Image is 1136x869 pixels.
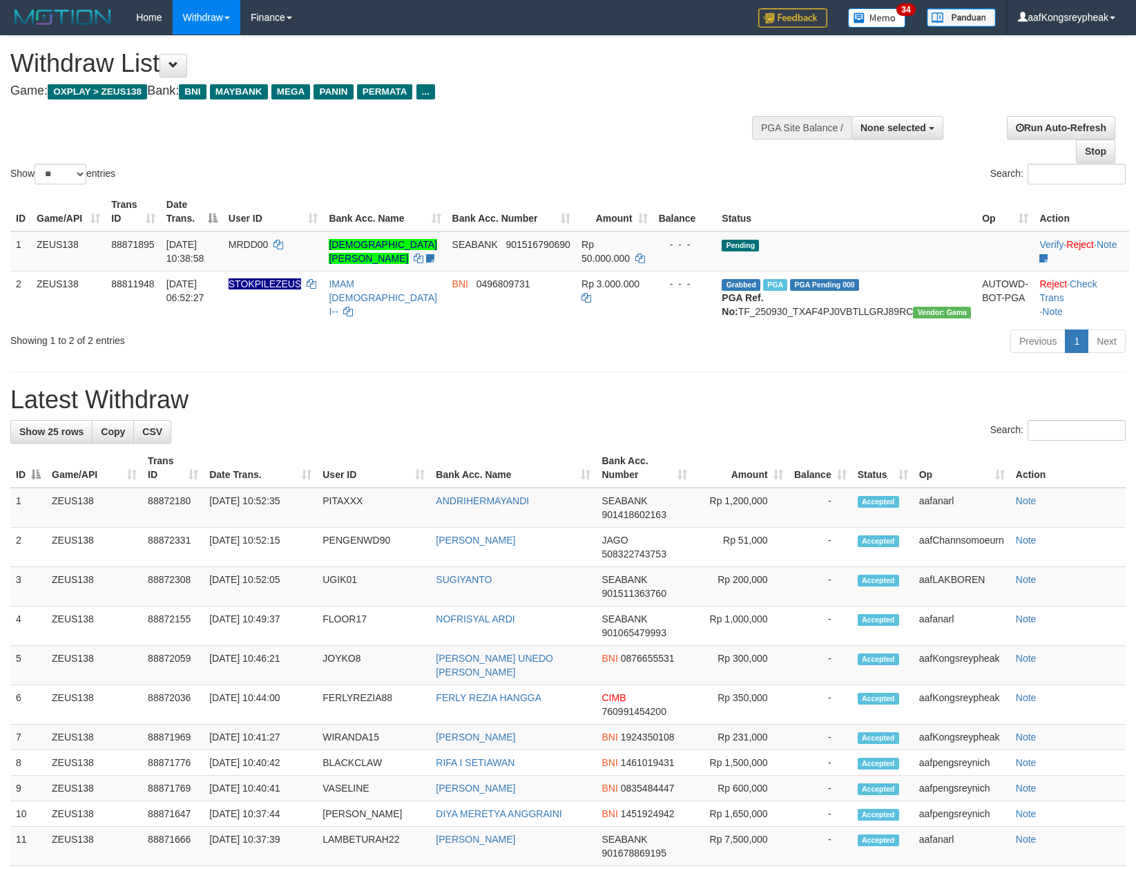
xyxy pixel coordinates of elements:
[46,567,142,607] td: ZEUS138
[1034,192,1129,231] th: Action
[693,488,789,528] td: Rp 1,200,000
[1039,278,1067,289] a: Reject
[693,528,789,567] td: Rp 51,000
[1007,116,1115,140] a: Run Auto-Refresh
[142,488,204,528] td: 88872180
[693,567,789,607] td: Rp 200,000
[601,848,666,859] span: Copy 901678869195 to clipboard
[1016,574,1037,585] a: Note
[848,8,906,28] img: Button%20Memo.svg
[789,750,852,776] td: -
[860,122,926,133] span: None selected
[10,827,46,866] td: 11
[1016,495,1037,506] a: Note
[858,783,899,795] span: Accepted
[914,528,1010,567] td: aafChannsomoeurn
[204,685,317,725] td: [DATE] 10:44:00
[10,386,1126,414] h1: Latest Withdraw
[601,834,647,845] span: SEABANK
[693,448,789,488] th: Amount: activate to sort column ascending
[436,783,515,794] a: [PERSON_NAME]
[693,776,789,801] td: Rp 600,000
[46,646,142,685] td: ZEUS138
[142,776,204,801] td: 88871769
[204,725,317,750] td: [DATE] 10:41:27
[789,488,852,528] td: -
[46,448,142,488] th: Game/API: activate to sort column ascending
[204,607,317,646] td: [DATE] 10:49:37
[204,646,317,685] td: [DATE] 10:46:21
[436,732,515,743] a: [PERSON_NAME]
[914,750,1010,776] td: aafpengsreynich
[506,239,570,250] span: Copy 901516790690 to clipboard
[693,750,789,776] td: Rp 1,500,000
[693,685,789,725] td: Rp 350,000
[789,567,852,607] td: -
[10,231,31,271] td: 1
[601,692,626,703] span: CIMB
[858,496,899,508] span: Accepted
[576,192,653,231] th: Amount: activate to sort column ascending
[317,750,430,776] td: BLACKCLAW
[204,488,317,528] td: [DATE] 10:52:35
[204,801,317,827] td: [DATE] 10:37:44
[31,192,106,231] th: Game/API: activate to sort column ascending
[452,239,498,250] span: SEABANK
[621,732,675,743] span: Copy 1924350108 to clipboard
[229,278,302,289] span: Nama rekening ada tanda titik/strip, harap diedit
[416,84,435,99] span: ...
[436,808,561,819] a: DIYA MERETYA ANGGRAINI
[1042,306,1063,317] a: Note
[430,448,596,488] th: Bank Acc. Name: activate to sort column ascending
[601,732,617,743] span: BNI
[601,613,647,624] span: SEABANK
[858,693,899,705] span: Accepted
[10,567,46,607] td: 3
[693,646,789,685] td: Rp 300,000
[601,783,617,794] span: BNI
[789,646,852,685] td: -
[789,448,852,488] th: Balance: activate to sort column ascending
[621,808,675,819] span: Copy 1451924942 to clipboard
[858,732,899,744] span: Accepted
[179,84,206,99] span: BNI
[133,420,171,443] a: CSV
[1034,271,1129,324] td: · ·
[46,607,142,646] td: ZEUS138
[142,567,204,607] td: 88872308
[317,801,430,827] td: [PERSON_NAME]
[10,646,46,685] td: 5
[1010,330,1066,353] a: Previous
[142,750,204,776] td: 88871776
[914,448,1010,488] th: Op: activate to sort column ascending
[914,685,1010,725] td: aafKongsreypheak
[659,277,711,291] div: - - -
[317,646,430,685] td: JOYKO8
[1076,140,1115,163] a: Stop
[436,613,514,624] a: NOFRISYAL ARDI
[436,574,492,585] a: SUGIYANTO
[452,278,468,289] span: BNI
[142,725,204,750] td: 88871969
[204,448,317,488] th: Date Trans.: activate to sort column ascending
[716,192,976,231] th: Status
[106,192,161,231] th: Trans ID: activate to sort column ascending
[1028,420,1126,441] input: Search:
[161,192,223,231] th: Date Trans.: activate to sort column descending
[927,8,996,27] img: panduan.png
[758,8,827,28] img: Feedback.jpg
[10,192,31,231] th: ID
[763,279,787,291] span: Marked by aafsreyleap
[789,776,852,801] td: -
[10,528,46,567] td: 2
[317,725,430,750] td: WIRANDA15
[10,271,31,324] td: 2
[10,488,46,528] td: 1
[142,448,204,488] th: Trans ID: activate to sort column ascending
[46,776,142,801] td: ZEUS138
[10,420,93,443] a: Show 25 rows
[601,627,666,638] span: Copy 901065479993 to clipboard
[436,757,514,768] a: RIFA I SETIAWAN
[601,757,617,768] span: BNI
[914,801,1010,827] td: aafpengsreynich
